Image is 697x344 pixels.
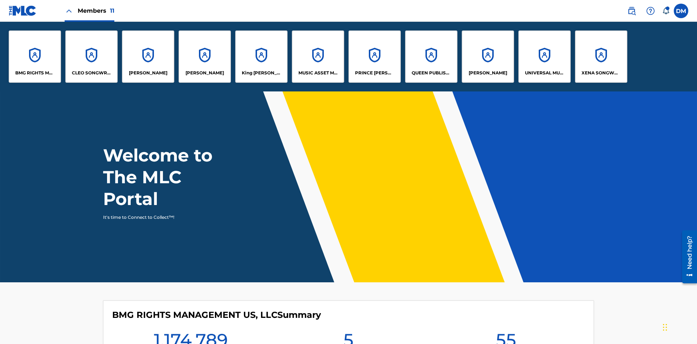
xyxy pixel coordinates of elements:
div: Notifications [662,7,669,15]
a: Public Search [624,4,639,18]
span: Members [78,7,114,15]
a: AccountsMUSIC ASSET MANAGEMENT (MAM) [292,30,344,83]
img: search [627,7,636,15]
img: MLC Logo [9,5,37,16]
p: EYAMA MCSINGER [186,70,224,76]
img: Close [65,7,73,15]
p: QUEEN PUBLISHA [412,70,451,76]
iframe: Chat Widget [661,309,697,344]
a: Accounts[PERSON_NAME] [179,30,231,83]
p: King McTesterson [242,70,281,76]
iframe: Resource Center [677,228,697,287]
p: XENA SONGWRITER [582,70,621,76]
a: AccountsCLEO SONGWRITER [65,30,118,83]
a: AccountsUNIVERSAL MUSIC PUB GROUP [518,30,571,83]
a: AccountsQUEEN PUBLISHA [405,30,457,83]
p: CLEO SONGWRITER [72,70,111,76]
a: AccountsKing [PERSON_NAME] [235,30,288,83]
a: AccountsBMG RIGHTS MANAGEMENT US, LLC [9,30,61,83]
p: RONALD MCTESTERSON [469,70,507,76]
h1: Welcome to The MLC Portal [103,144,239,210]
p: It's time to Connect to Collect™! [103,214,229,221]
a: Accounts[PERSON_NAME] [462,30,514,83]
p: ELVIS COSTELLO [129,70,167,76]
p: MUSIC ASSET MANAGEMENT (MAM) [298,70,338,76]
img: help [646,7,655,15]
p: PRINCE MCTESTERSON [355,70,395,76]
h4: BMG RIGHTS MANAGEMENT US, LLC [112,310,321,320]
a: AccountsXENA SONGWRITER [575,30,627,83]
span: 11 [110,7,114,14]
p: UNIVERSAL MUSIC PUB GROUP [525,70,564,76]
a: AccountsPRINCE [PERSON_NAME] [348,30,401,83]
div: Drag [663,316,667,338]
div: User Menu [674,4,688,18]
p: BMG RIGHTS MANAGEMENT US, LLC [15,70,55,76]
div: Help [643,4,658,18]
a: Accounts[PERSON_NAME] [122,30,174,83]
